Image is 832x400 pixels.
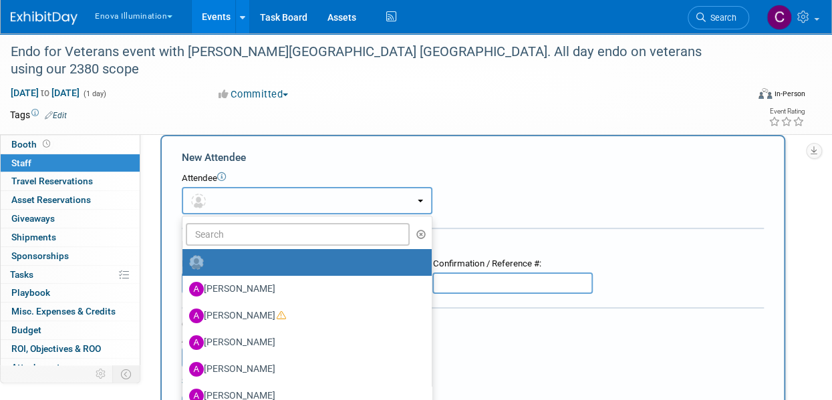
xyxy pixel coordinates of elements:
[189,362,204,377] img: A.jpg
[6,40,737,81] div: Endo for Veterans event with [PERSON_NAME][GEOGRAPHIC_DATA] [GEOGRAPHIC_DATA]. All day endo on ve...
[1,340,140,358] a: ROI, Objectives & ROO
[10,269,33,280] span: Tasks
[11,250,69,261] span: Sponsorships
[189,305,418,327] label: [PERSON_NAME]
[1,172,140,190] a: Travel Reservations
[39,87,51,98] span: to
[10,108,67,122] td: Tags
[113,365,140,383] td: Toggle Event Tabs
[1,303,140,321] a: Misc. Expenses & Credits
[1,284,140,302] a: Playbook
[11,176,93,186] span: Travel Reservations
[11,158,31,168] span: Staff
[189,335,204,350] img: A.jpg
[186,223,410,246] input: Search
[189,309,204,323] img: A.jpg
[1,210,140,228] a: Giveaways
[1,247,140,265] a: Sponsorships
[10,87,80,99] span: [DATE] [DATE]
[767,5,792,30] img: Coley McClendon
[11,139,53,150] span: Booth
[189,359,418,380] label: [PERSON_NAME]
[690,86,805,106] div: Event Format
[11,213,55,224] span: Giveaways
[11,194,91,205] span: Asset Reservations
[182,319,764,331] div: Cost:
[40,139,53,149] span: Booth not reserved yet
[11,306,116,317] span: Misc. Expenses & Credits
[758,88,772,99] img: Format-Inperson.png
[1,228,140,246] a: Shipments
[11,11,78,25] img: ExhibitDay
[189,255,204,270] img: Unassigned-User-Icon.png
[189,278,418,300] label: [PERSON_NAME]
[1,191,140,209] a: Asset Reservations
[688,6,749,29] a: Search
[7,5,563,19] body: Rich Text Area. Press ALT-0 for help.
[189,282,204,296] img: A.jpg
[182,238,764,251] div: Registration / Ticket Info (optional)
[1,321,140,339] a: Budget
[11,362,65,373] span: Attachments
[11,232,56,242] span: Shipments
[1,154,140,172] a: Staff
[11,325,41,335] span: Budget
[706,13,736,23] span: Search
[774,89,805,99] div: In-Person
[11,343,101,354] span: ROI, Objectives & ROO
[182,150,764,165] div: New Attendee
[769,108,805,115] div: Event Rating
[214,87,293,102] button: Committed
[45,111,67,120] a: Edit
[189,332,418,353] label: [PERSON_NAME]
[1,266,140,284] a: Tasks
[82,89,106,98] span: (1 day)
[1,136,140,154] a: Booth
[90,365,113,383] td: Personalize Event Tab Strip
[182,172,764,185] div: Attendee
[1,359,140,377] a: Attachments
[432,258,593,270] div: Confirmation / Reference #:
[11,287,50,298] span: Playbook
